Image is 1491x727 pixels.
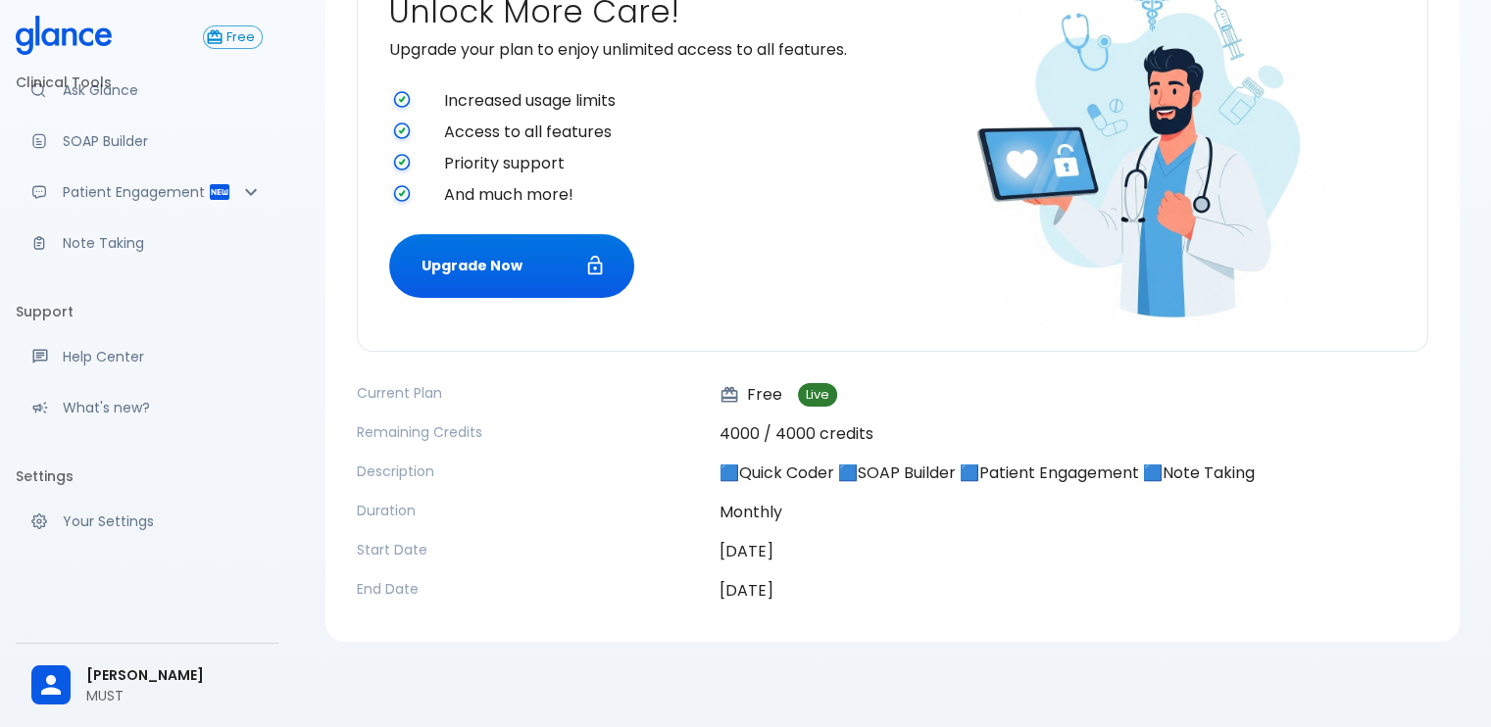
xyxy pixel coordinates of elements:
div: Patient Reports & Referrals [16,170,278,214]
span: [PERSON_NAME] [86,665,263,686]
a: Click to view or change your subscription [203,25,278,49]
li: Support [16,288,278,335]
button: Free [203,25,263,49]
p: Duration [357,501,704,520]
p: MUST [86,686,263,705]
p: Free [720,383,782,407]
p: SOAP Builder [63,131,263,151]
a: Get help from our support team [16,335,278,378]
time: [DATE] [720,540,773,562]
span: And much more! [444,183,885,207]
p: Start Date [357,540,704,559]
p: Current Plan [357,383,704,403]
p: Monthly [720,501,1428,524]
span: Increased usage limits [444,89,885,113]
p: Remaining Credits [357,422,704,442]
p: Note Taking [63,233,263,253]
a: Docugen: Compose a clinical documentation in seconds [16,120,278,163]
p: Description [357,461,704,481]
a: Manage your settings [16,500,278,543]
span: Priority support [444,152,885,175]
p: What's new? [63,398,263,417]
p: Your Settings [63,511,263,531]
p: Upgrade your plan to enjoy unlimited access to all features. [389,38,885,62]
a: Advanced note-taking [16,221,278,265]
button: Upgrade Now [389,234,634,298]
li: Clinical Tools [16,59,278,106]
p: 4000 / 4000 credits [720,422,1428,446]
li: Settings [16,453,278,500]
div: Recent updates and feature releases [16,386,278,429]
p: 🟦Quick Coder 🟦SOAP Builder 🟦Patient Engagement 🟦Note Taking [720,461,1428,485]
p: Patient Engagement [63,182,208,202]
time: [DATE] [720,579,773,602]
span: Live [798,388,837,403]
span: Access to all features [444,121,885,144]
p: End Date [357,579,704,599]
span: Free [220,30,262,45]
div: [PERSON_NAME]MUST [16,652,278,719]
p: Help Center [63,347,263,366]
